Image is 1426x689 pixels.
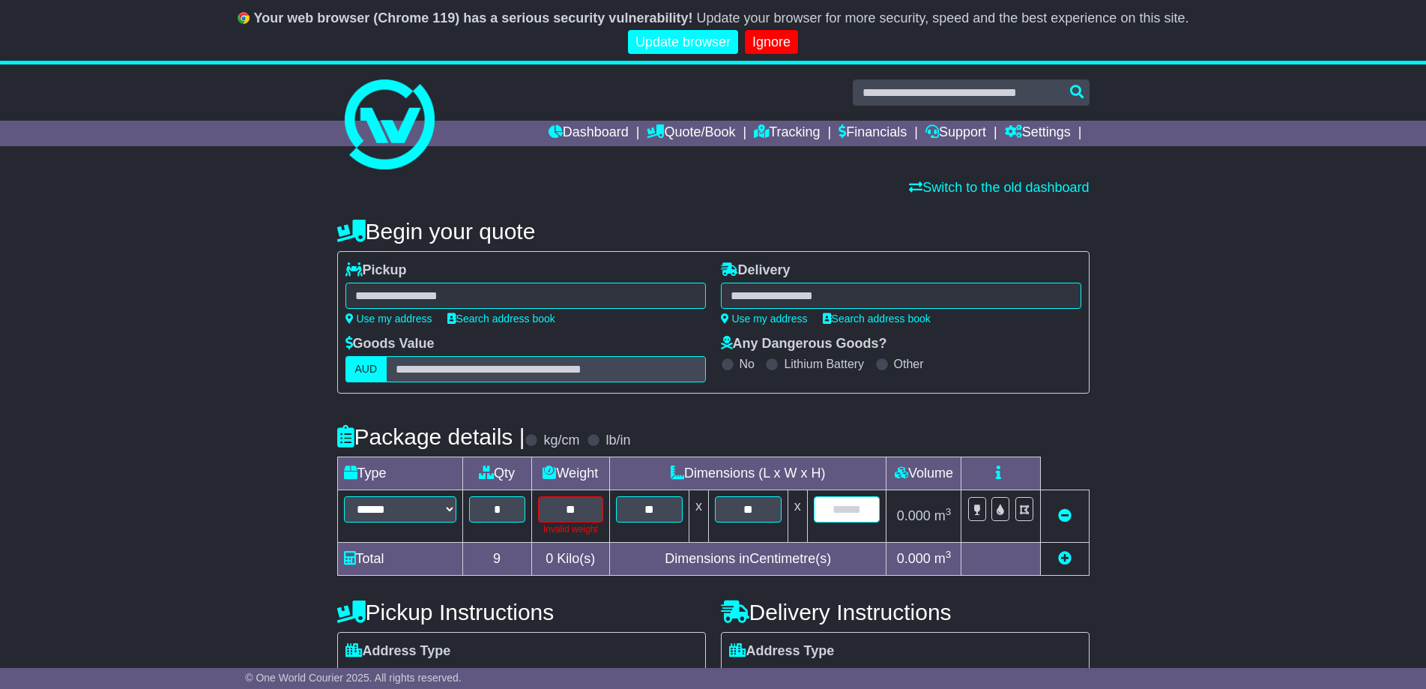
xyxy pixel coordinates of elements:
[433,664,511,687] span: Commercial
[894,357,924,371] label: Other
[531,543,610,576] td: Kilo(s)
[886,457,961,490] td: Volume
[245,672,462,684] span: © One World Courier 2025. All rights reserved.
[647,121,735,146] a: Quote/Book
[531,457,610,490] td: Weight
[447,313,555,325] a: Search address book
[1005,121,1071,146] a: Settings
[337,600,706,625] h4: Pickup Instructions
[839,121,907,146] a: Financials
[729,664,802,687] span: Residential
[696,10,1188,25] span: Update your browser for more security, speed and the best experience on this site.
[897,551,931,566] span: 0.000
[549,121,629,146] a: Dashboard
[345,336,435,352] label: Goods Value
[610,543,886,576] td: Dimensions in Centimetre(s)
[946,506,952,517] sup: 3
[897,508,931,523] span: 0.000
[546,551,553,566] span: 0
[345,356,387,382] label: AUD
[721,262,791,279] label: Delivery
[610,457,886,490] td: Dimensions (L x W x H)
[745,30,798,55] a: Ignore
[934,508,952,523] span: m
[729,643,835,660] label: Address Type
[254,10,693,25] b: Your web browser (Chrome 119) has a serious security vulnerability!
[345,262,407,279] label: Pickup
[689,490,708,543] td: x
[946,549,952,560] sup: 3
[543,433,579,449] label: kg/cm
[784,357,864,371] label: Lithium Battery
[1058,508,1072,523] a: Remove this item
[754,121,820,146] a: Tracking
[526,664,627,687] span: Air & Sea Depot
[345,664,418,687] span: Residential
[823,313,931,325] a: Search address book
[462,457,531,490] td: Qty
[337,219,1090,244] h4: Begin your quote
[721,336,887,352] label: Any Dangerous Goods?
[910,664,1011,687] span: Air & Sea Depot
[538,523,604,536] div: Invalid weight
[721,313,808,325] a: Use my address
[788,490,807,543] td: x
[1058,551,1072,566] a: Add new item
[337,457,462,490] td: Type
[345,643,451,660] label: Address Type
[721,600,1090,625] h4: Delivery Instructions
[605,433,630,449] label: lb/in
[817,664,895,687] span: Commercial
[909,180,1089,195] a: Switch to the old dashboard
[462,543,531,576] td: 9
[345,313,432,325] a: Use my address
[925,121,986,146] a: Support
[740,357,755,371] label: No
[337,543,462,576] td: Total
[934,551,952,566] span: m
[337,424,525,449] h4: Package details |
[628,30,738,55] a: Update browser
